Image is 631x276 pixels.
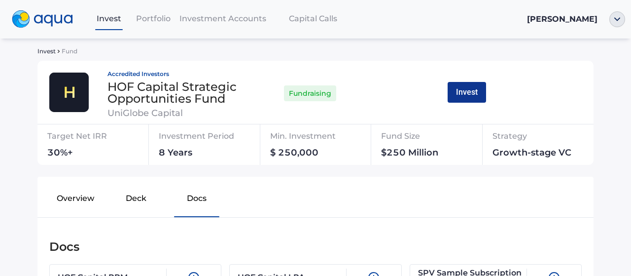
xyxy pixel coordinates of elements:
span: Portfolio [136,14,171,23]
span: Invest [37,47,56,55]
img: sidearrow [58,50,60,53]
span: Fund [62,47,77,55]
div: $250 Million [381,148,490,161]
a: Capital Calls [270,8,356,29]
button: Deck [106,185,167,216]
span: Invest [97,14,121,23]
span: Capital Calls [289,14,337,23]
div: 30%+ [47,148,148,161]
div: Fundraising [284,83,336,104]
div: Strategy [492,128,601,148]
a: Portfolio [131,8,175,29]
div: Min. Investment [270,128,379,148]
button: Invest [448,82,486,103]
a: logo [6,8,87,31]
div: 8 Years [159,148,268,161]
div: HOF Capital Strategic Opportunities Fund [107,81,241,105]
a: Investment Accounts [175,8,270,29]
div: Investment Period [159,128,268,148]
a: Fund [60,46,77,55]
div: Accredited Investors [107,71,241,77]
img: thamesville [49,73,89,112]
div: Docs [49,237,582,256]
div: Growth-stage VC [492,148,601,161]
a: Invest [87,8,131,29]
span: Investment Accounts [179,14,266,23]
button: Docs [166,185,227,216]
div: UniGlobe Capital [107,109,241,118]
img: logo [12,10,73,28]
div: Fund Size [381,128,490,148]
button: Overview [45,185,106,216]
img: ellipse [609,11,625,27]
div: Target Net IRR [47,128,148,148]
div: $ 250,000 [270,148,379,161]
span: [PERSON_NAME] [527,14,597,24]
